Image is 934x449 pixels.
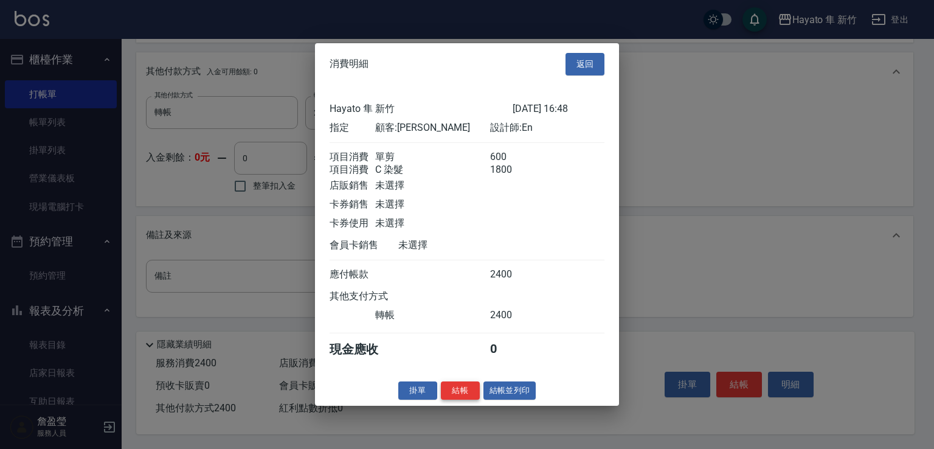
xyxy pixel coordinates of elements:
div: 其他支付方式 [330,290,421,302]
button: 結帳並列印 [483,381,536,400]
div: 卡券銷售 [330,198,375,211]
div: C 染髮 [375,163,489,176]
div: 設計師: En [490,121,604,134]
div: [DATE] 16:48 [513,102,604,115]
button: 掛單 [398,381,437,400]
div: 未選擇 [375,217,489,229]
div: Hayato 隼 新竹 [330,102,513,115]
div: 1800 [490,163,536,176]
div: 顧客: [PERSON_NAME] [375,121,489,134]
div: 0 [490,341,536,357]
div: 店販銷售 [330,179,375,192]
div: 應付帳款 [330,268,375,280]
span: 消費明細 [330,58,368,70]
div: 會員卡銷售 [330,238,398,251]
div: 2400 [490,308,536,321]
div: 未選擇 [375,198,489,211]
button: 返回 [566,53,604,75]
div: 項目消費 [330,163,375,176]
div: 現金應收 [330,341,398,357]
button: 結帳 [441,381,480,400]
div: 轉帳 [375,308,489,321]
div: 項目消費 [330,150,375,163]
div: 未選擇 [398,238,513,251]
div: 卡券使用 [330,217,375,229]
div: 單剪 [375,150,489,163]
div: 未選擇 [375,179,489,192]
div: 600 [490,150,536,163]
div: 2400 [490,268,536,280]
div: 指定 [330,121,375,134]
